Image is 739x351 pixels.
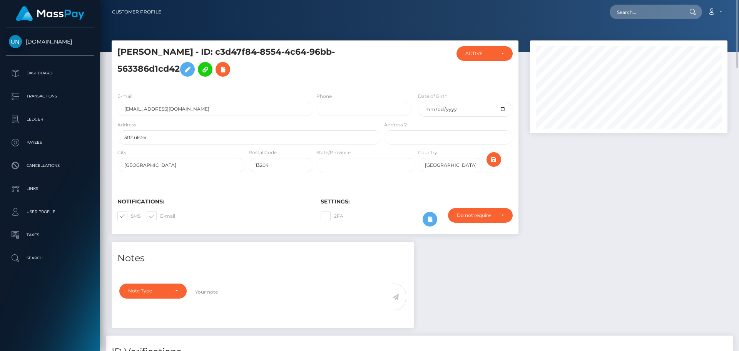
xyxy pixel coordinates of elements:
h5: [PERSON_NAME] - ID: c3d47f84-8554-4c64-96bb-563386d1cd42 [117,46,377,81]
label: Address [117,121,136,128]
h4: Notes [117,252,408,265]
p: Taxes [9,229,91,241]
a: Dashboard [6,64,94,83]
label: City [117,149,127,156]
h6: Notifications: [117,198,309,205]
h6: Settings: [321,198,512,205]
label: E-mail [117,93,132,100]
label: SMS [117,211,140,221]
label: 2FA [321,211,343,221]
button: Do not require [448,208,513,223]
p: Dashboard [9,67,91,79]
label: Country [418,149,437,156]
p: Transactions [9,91,91,102]
button: Note Type [119,284,187,298]
img: MassPay Logo [16,6,84,21]
a: Search [6,249,94,268]
p: Ledger [9,114,91,125]
a: Taxes [6,225,94,245]
a: User Profile [6,202,94,222]
label: Date of Birth [418,93,448,100]
span: [DOMAIN_NAME] [6,38,94,45]
label: E-mail [147,211,175,221]
a: Ledger [6,110,94,129]
label: State/Province [316,149,351,156]
input: Search... [610,5,682,19]
label: Address 2 [384,121,407,128]
div: Do not require [457,212,495,218]
a: Cancellations [6,156,94,175]
a: Payees [6,133,94,152]
div: ACTIVE [465,50,495,57]
p: Links [9,183,91,195]
p: Payees [9,137,91,148]
img: Unlockt.me [9,35,22,48]
p: User Profile [9,206,91,218]
a: Links [6,179,94,198]
a: Transactions [6,87,94,106]
p: Search [9,252,91,264]
label: Postal Code [249,149,277,156]
p: Cancellations [9,160,91,171]
label: Phone [316,93,332,100]
button: ACTIVE [456,46,513,61]
a: Customer Profile [112,4,161,20]
div: Note Type [128,288,169,294]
